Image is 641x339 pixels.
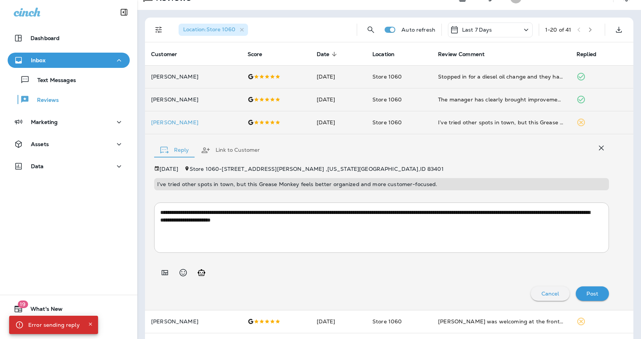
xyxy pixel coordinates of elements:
td: [DATE] [311,111,366,134]
p: Post [586,291,598,297]
span: Location : Store 1060 [183,26,235,33]
p: Text Messages [30,77,76,84]
p: Auto refresh [401,27,435,33]
div: 1 - 20 of 41 [545,27,571,33]
button: Assets [8,137,130,152]
div: Nate was welcoming at the front and made sure I knew exactly what was being done. The process was... [438,318,564,325]
span: 19 [18,300,28,308]
button: Export as CSV [611,22,627,37]
div: I’ve tried other spots in town, but this Grease Monkey feels better organized and more customer-f... [438,119,564,126]
span: Score [248,51,263,58]
span: What's New [23,306,63,315]
button: Reviews [8,92,130,108]
span: Date [317,51,330,58]
p: Dashboard [31,35,60,41]
button: Support [8,320,130,335]
p: Last 7 Days [462,27,492,33]
button: Post [576,286,609,301]
p: [PERSON_NAME] [151,119,235,125]
span: Store 1060 - [STREET_ADDRESS][PERSON_NAME] , [US_STATE][GEOGRAPHIC_DATA] , ID 83401 [190,165,444,172]
span: Review Comment [438,51,494,58]
span: Date [317,51,340,58]
span: Replied [577,51,606,58]
span: Location [372,51,395,58]
p: Inbox [31,57,45,63]
button: Inbox [8,53,130,68]
button: Marketing [8,114,130,130]
td: [DATE] [311,310,366,333]
p: [PERSON_NAME] [151,96,235,103]
button: Filters [151,22,166,37]
button: Data [8,159,130,174]
span: Replied [577,51,596,58]
button: Generate AI response [194,265,209,280]
div: Error sending reply [28,318,80,332]
p: Data [31,163,44,169]
button: Cancel [531,286,570,301]
button: Search Reviews [363,22,378,37]
span: Store 1060 [372,96,402,103]
td: [DATE] [311,88,366,111]
button: Reply [154,137,195,164]
p: [PERSON_NAME] [151,318,235,325]
span: Score [248,51,272,58]
span: Customer [151,51,177,58]
p: Reviews [29,97,59,104]
p: Cancel [541,291,559,297]
div: Click to view Customer Drawer [151,119,235,125]
button: Collapse Sidebar [113,5,135,20]
div: Location:Store 1060 [179,24,248,36]
button: Select an emoji [176,265,191,280]
p: [PERSON_NAME] [151,74,235,80]
button: Close [86,320,95,329]
button: Link to Customer [195,137,266,164]
button: Dashboard [8,31,130,46]
span: Customer [151,51,187,58]
p: Marketing [31,119,58,125]
span: Location [372,51,404,58]
span: Store 1060 [372,119,402,126]
td: [DATE] [311,65,366,88]
p: Assets [31,141,49,147]
span: Store 1060 [372,318,402,325]
button: 19What's New [8,301,130,317]
button: Add in a premade template [157,265,172,280]
p: [DATE] [159,166,178,172]
div: Stopped in for a diesel oil change and they had me back on the road faster than I expected. [438,73,564,80]
button: Text Messages [8,72,130,88]
div: The manager has clearly brought improvements—shorter wait times and a cleaner environment. [438,96,564,103]
span: Store 1060 [372,73,402,80]
p: I’ve tried other spots in town, but this Grease Monkey feels better organized and more customer-f... [157,181,606,187]
span: Review Comment [438,51,485,58]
